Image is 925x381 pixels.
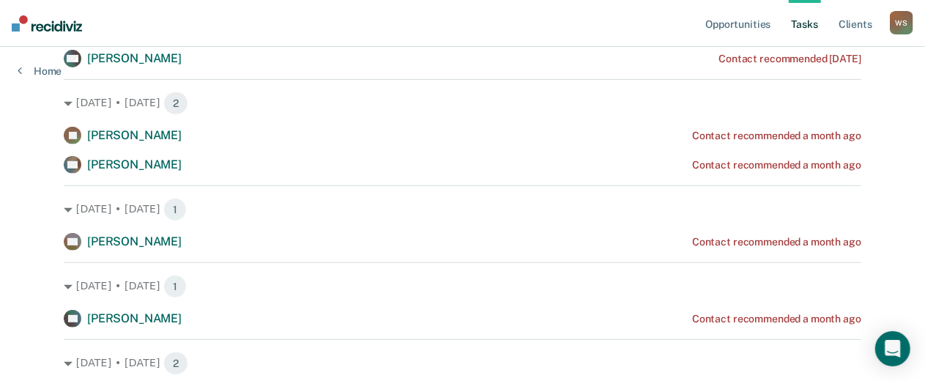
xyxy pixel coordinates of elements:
[87,234,182,248] span: [PERSON_NAME]
[692,236,861,248] div: Contact recommended a month ago
[87,51,182,65] span: [PERSON_NAME]
[18,64,62,78] a: Home
[64,275,861,298] div: [DATE] • [DATE] 1
[718,53,861,65] div: Contact recommended [DATE]
[64,352,861,375] div: [DATE] • [DATE] 2
[64,92,861,115] div: [DATE] • [DATE] 2
[87,311,182,325] span: [PERSON_NAME]
[163,198,187,221] span: 1
[163,352,188,375] span: 2
[890,11,913,34] div: W S
[64,198,861,221] div: [DATE] • [DATE] 1
[875,331,910,366] div: Open Intercom Messenger
[692,313,861,325] div: Contact recommended a month ago
[890,11,913,34] button: WS
[87,128,182,142] span: [PERSON_NAME]
[163,275,187,298] span: 1
[692,130,861,142] div: Contact recommended a month ago
[163,92,188,115] span: 2
[12,15,82,32] img: Recidiviz
[692,159,861,171] div: Contact recommended a month ago
[87,158,182,171] span: [PERSON_NAME]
